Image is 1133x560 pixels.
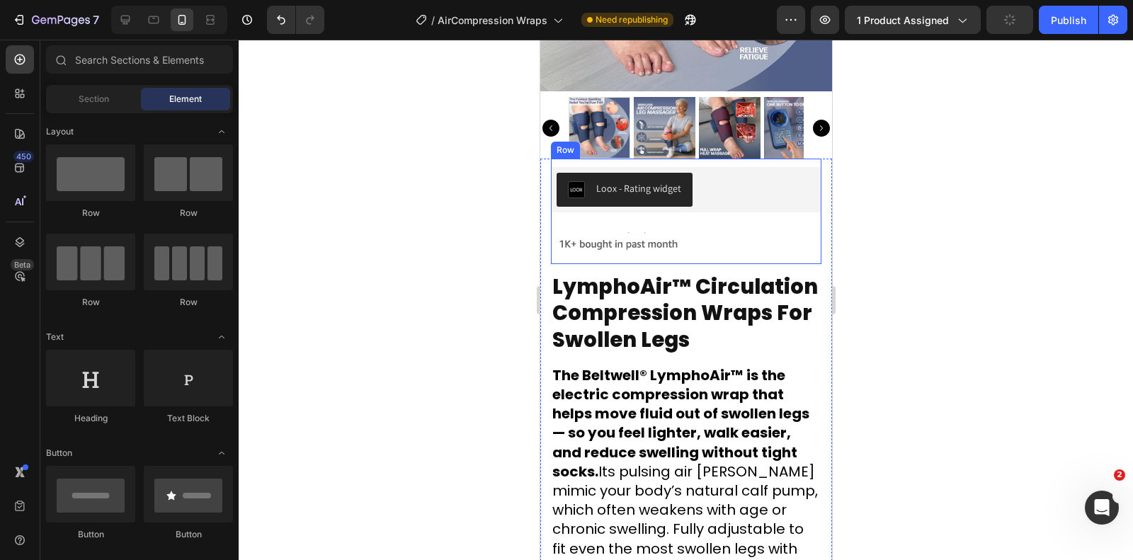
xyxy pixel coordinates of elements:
[46,207,135,219] div: Row
[79,93,109,105] span: Section
[144,412,233,425] div: Text Block
[1039,6,1098,34] button: Publish
[857,13,949,28] span: 1 product assigned
[596,13,668,26] span: Need republishing
[6,6,106,34] button: 7
[210,442,233,464] span: Toggle open
[46,412,135,425] div: Heading
[1114,469,1125,481] span: 2
[267,6,324,34] div: Undo/Redo
[93,11,99,28] p: 7
[46,331,64,343] span: Text
[210,326,233,348] span: Toggle open
[13,151,34,162] div: 450
[144,528,233,541] div: Button
[431,13,435,28] span: /
[144,207,233,219] div: Row
[210,120,233,143] span: Toggle open
[845,6,981,34] button: 1 product assigned
[46,528,135,541] div: Button
[46,125,74,138] span: Layout
[46,45,233,74] input: Search Sections & Elements
[169,93,202,105] span: Element
[12,326,278,538] span: Its pulsing air [PERSON_NAME] mimic your body’s natural calf pump, which often weakens with age o...
[12,326,269,442] strong: The Beltwell® LymphoAir™ is the electric compression wrap that helps move fluid out of swollen le...
[438,13,547,28] span: AirCompression Wraps
[1051,13,1086,28] div: Publish
[46,447,72,459] span: Button
[144,296,233,309] div: Row
[540,40,832,560] iframe: Design area
[1085,491,1119,525] iframe: Intercom live chat
[11,259,34,270] div: Beta
[46,296,135,309] div: Row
